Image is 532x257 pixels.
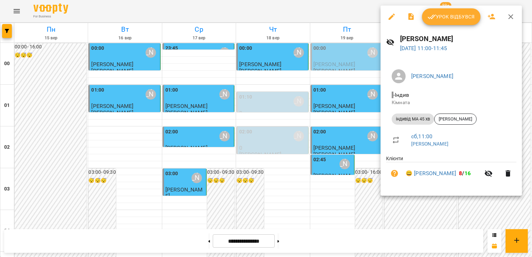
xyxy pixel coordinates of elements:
span: Урок відбувся [428,13,475,21]
span: - Індив [392,92,410,98]
a: [PERSON_NAME] [411,141,448,147]
span: 16 [464,170,471,177]
a: 😀 [PERSON_NAME] [406,169,456,178]
span: 8 [459,170,462,177]
h6: [PERSON_NAME] [400,33,516,44]
button: Візит ще не сплачено. Додати оплату? [386,165,403,182]
div: [PERSON_NAME] [434,114,477,125]
a: сб , 11:00 [411,133,432,140]
a: [PERSON_NAME] [411,73,453,79]
span: [PERSON_NAME] [435,116,476,122]
b: / [459,170,471,177]
ul: Клієнти [386,155,516,187]
button: Урок відбувся [422,8,480,25]
a: [DATE] 11:00-11:45 [400,45,447,52]
span: індивід МА 45 хв [392,116,434,122]
p: Кімната [392,99,511,106]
